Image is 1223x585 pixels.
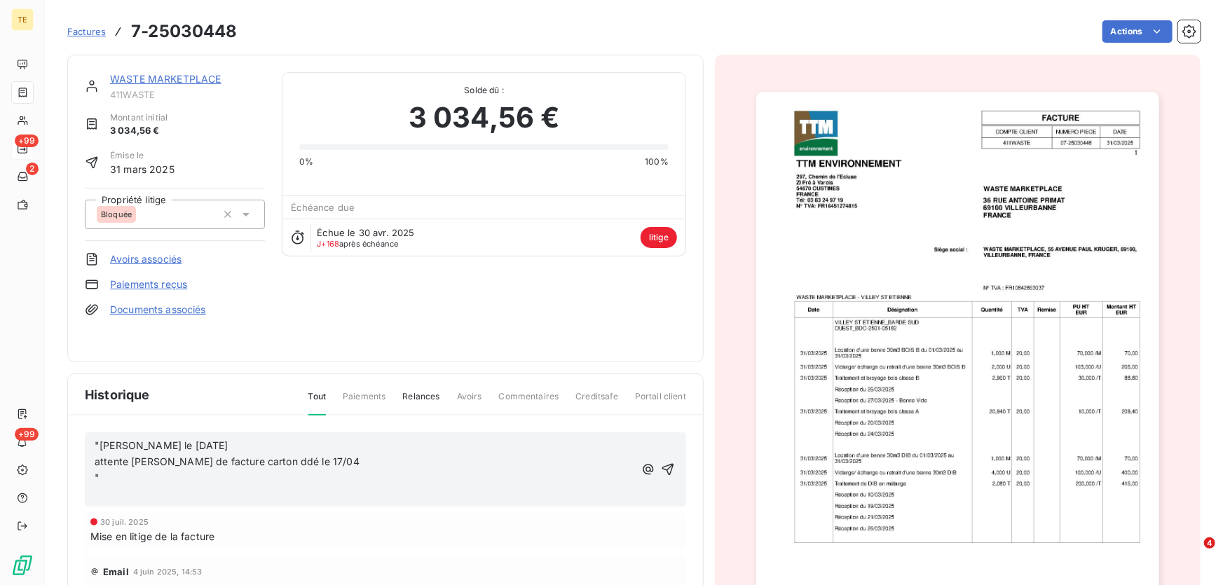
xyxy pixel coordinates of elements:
[635,390,686,414] span: Portail client
[317,240,398,248] span: après échéance
[499,390,559,414] span: Commentaires
[110,149,175,162] span: Émise le
[1204,537,1215,549] span: 4
[645,156,669,168] span: 100%
[15,428,39,441] span: +99
[95,455,360,467] span: attente [PERSON_NAME] de facture carton ddé le 17/04
[110,303,206,317] a: Documents associés
[26,163,39,175] span: 2
[103,566,129,577] span: Email
[1102,20,1173,43] button: Actions
[575,390,618,414] span: Creditsafe
[85,385,150,404] span: Historique
[409,97,560,139] span: 3 034,56 €
[641,227,677,248] span: litige
[299,156,313,168] span: 0%
[131,19,238,44] h3: 7-25030448
[1175,537,1209,571] iframe: Intercom live chat
[291,202,355,213] span: Échéance due
[95,439,228,451] span: "[PERSON_NAME] le [DATE]
[95,472,100,483] span: "
[110,89,265,100] span: 411WASTE
[110,277,187,291] a: Paiements reçus
[15,135,39,147] span: +99
[67,25,106,39] a: Factures
[67,26,106,37] span: Factures
[317,227,414,238] span: Échue le 30 avr. 2025
[308,390,327,415] span: Tout
[110,162,175,177] span: 31 mars 2025
[110,111,168,124] span: Montant initial
[457,390,482,414] span: Avoirs
[101,210,132,219] span: Bloquée
[299,84,669,97] span: Solde dû :
[110,73,221,85] a: WASTE MARKETPLACE
[11,554,34,577] img: Logo LeanPay
[402,390,439,414] span: Relances
[133,567,203,576] span: 4 juin 2025, 14:53
[110,252,182,266] a: Avoirs associés
[317,239,339,249] span: J+168
[100,518,149,526] span: 30 juil. 2025
[11,8,34,31] div: TE
[110,124,168,138] span: 3 034,56 €
[90,529,214,544] span: Mise en litige de la facture
[343,390,385,414] span: Paiements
